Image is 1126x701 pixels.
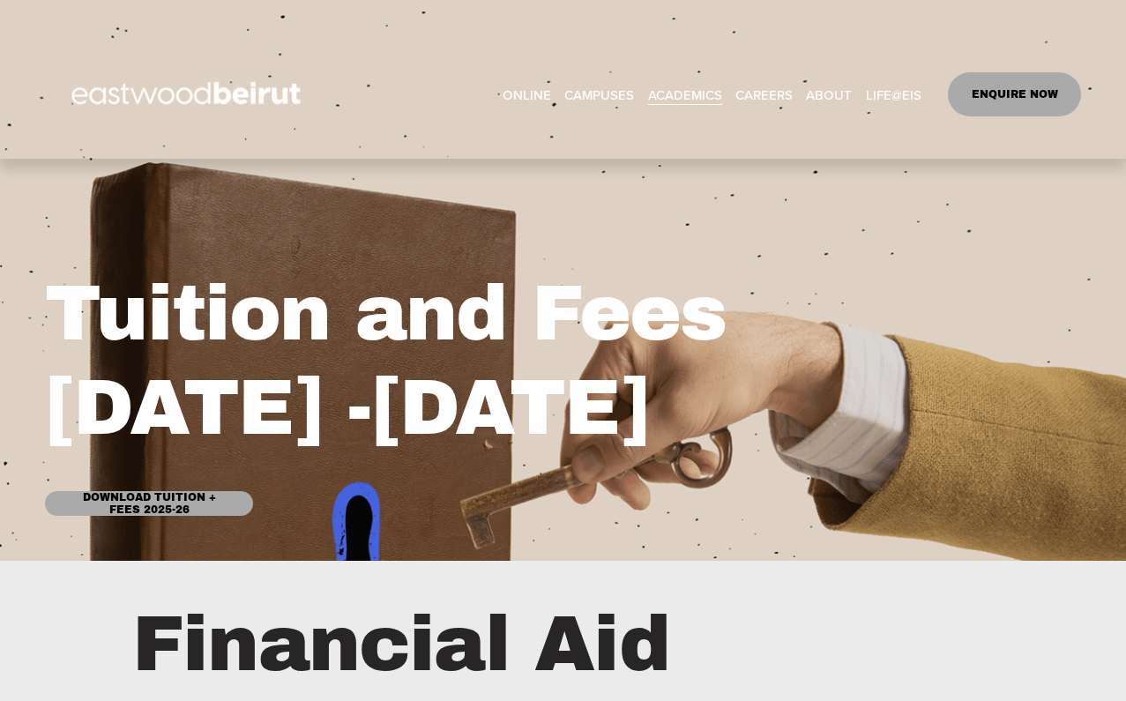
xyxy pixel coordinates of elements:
[948,72,1081,116] a: ENQUIRE NOW
[564,81,634,108] a: folder dropdown
[866,81,921,108] a: folder dropdown
[45,491,253,516] a: Download Tuition + Fees 2025-26
[735,81,793,108] a: CAREERS
[45,49,332,139] img: EastwoodIS Global Site
[866,83,921,107] span: LIFE@EIS
[648,83,722,107] span: ACADEMICS
[45,267,819,455] h1: Tuition and Fees [DATE] -[DATE]
[564,83,634,107] span: CAMPUSES
[503,81,551,108] a: ONLINE
[648,81,722,108] a: folder dropdown
[806,81,852,108] a: folder dropdown
[806,83,852,107] span: ABOUT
